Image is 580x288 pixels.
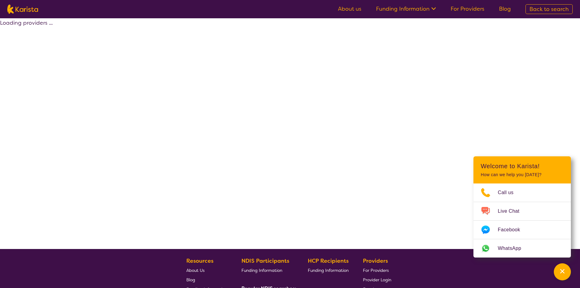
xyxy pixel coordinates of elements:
img: Karista logo [7,5,38,14]
span: Back to search [529,5,569,13]
b: HCP Recipients [308,257,349,265]
a: Funding Information [376,5,436,12]
a: Provider Login [363,275,391,284]
a: Blog [499,5,511,12]
span: About Us [186,268,205,273]
span: Blog [186,277,195,283]
b: Resources [186,257,213,265]
button: Channel Menu [554,263,571,280]
span: WhatsApp [498,244,529,253]
h2: Welcome to Karista! [481,162,564,170]
ul: Choose channel [473,183,571,258]
span: Call us [498,188,521,197]
div: Channel Menu [473,156,571,258]
b: NDIS Participants [241,257,289,265]
span: Facebook [498,225,527,234]
span: Funding Information [308,268,349,273]
a: About Us [186,265,227,275]
a: Blog [186,275,227,284]
a: Web link opens in a new tab. [473,239,571,258]
a: Back to search [526,4,573,14]
a: For Providers [363,265,391,275]
a: For Providers [451,5,484,12]
p: How can we help you [DATE]? [481,172,564,177]
a: About us [338,5,361,12]
span: For Providers [363,268,389,273]
span: Provider Login [363,277,391,283]
span: Live Chat [498,207,527,216]
a: Funding Information [308,265,349,275]
b: Providers [363,257,388,265]
span: Funding Information [241,268,282,273]
a: Funding Information [241,265,294,275]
